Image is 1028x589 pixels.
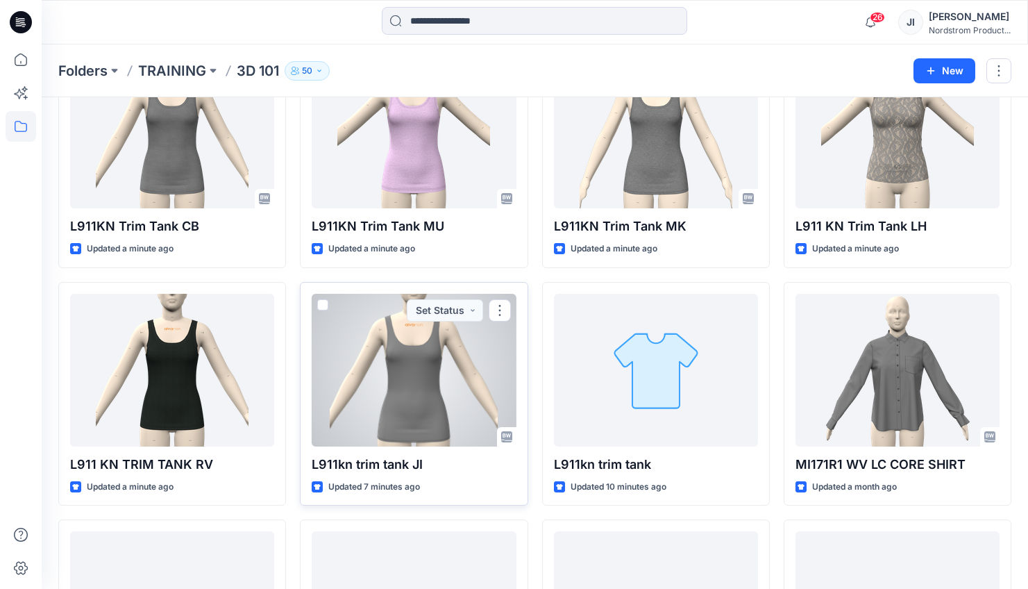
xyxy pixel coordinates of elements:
div: [PERSON_NAME] [929,8,1011,25]
p: L911 KN Trim Tank LH [795,217,1000,236]
button: New [913,58,975,83]
div: JI [898,10,923,35]
a: L911 KN TRIM TANK RV [70,294,274,447]
p: Updated a minute ago [87,480,174,495]
p: MI171R1 WV LC CORE SHIRT [795,455,1000,474]
p: Updated 7 minutes ago [328,480,420,495]
p: L911 KN TRIM TANK RV [70,455,274,474]
a: L911kn trim tank JI [312,294,516,447]
p: L911KN Trim Tank MU [312,217,516,236]
p: Updated a month ago [812,480,897,495]
p: L911kn trim tank [554,455,758,474]
a: L911 KN Trim Tank LH [795,56,1000,208]
a: MI171R1 WV LC CORE SHIRT [795,294,1000,447]
div: Nordstrom Product... [929,25,1011,35]
p: Updated 10 minutes ago [571,480,666,495]
p: 3D 101 [237,61,279,81]
span: 26 [870,12,885,23]
a: L911kn trim tank [554,294,758,447]
p: L911kn trim tank JI [312,455,516,474]
a: L911KN Trim Tank MU [312,56,516,208]
a: L911KN Trim Tank CB [70,56,274,208]
p: Updated a minute ago [328,242,415,256]
p: Updated a minute ago [812,242,899,256]
p: 50 [302,63,312,78]
a: Folders [58,61,108,81]
p: Updated a minute ago [571,242,657,256]
button: 50 [285,61,330,81]
a: L911KN Trim Tank MK [554,56,758,208]
a: TRAINING [138,61,206,81]
p: L911KN Trim Tank CB [70,217,274,236]
p: L911KN Trim Tank MK [554,217,758,236]
p: Updated a minute ago [87,242,174,256]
